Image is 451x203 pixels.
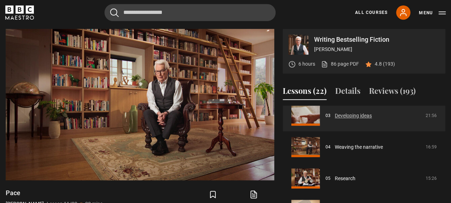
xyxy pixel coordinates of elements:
[314,36,440,43] p: Writing Bestselling Fiction
[110,8,119,17] button: Submit the search query
[355,9,388,16] a: All Courses
[335,143,383,151] a: Weaving the narrative
[335,175,355,182] a: Research
[369,85,416,100] button: Reviews (193)
[419,9,446,16] button: Toggle navigation
[335,85,360,100] button: Details
[298,60,315,68] p: 6 hours
[6,189,103,197] h1: Pace
[321,60,359,68] a: 86 page PDF
[314,46,440,53] p: [PERSON_NAME]
[6,29,274,180] video-js: Video Player
[5,5,34,20] svg: BBC Maestro
[104,4,276,21] input: Search
[335,112,372,120] a: Developing ideas
[283,85,327,100] button: Lessons (22)
[375,60,395,68] p: 4.8 (193)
